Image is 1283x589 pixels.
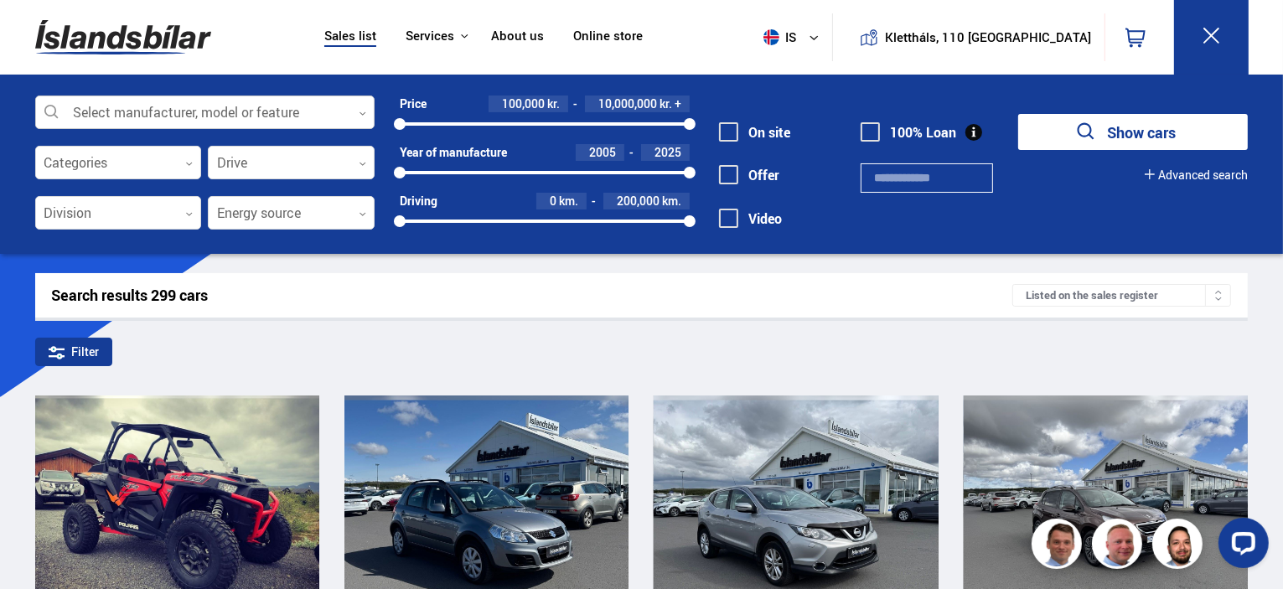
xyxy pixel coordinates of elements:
font: 10,000,000 [598,96,657,111]
button: Advanced search [1145,168,1248,182]
font: Sales list [324,27,376,44]
font: kr. [547,96,560,111]
img: siFngHWaQ9KaOqBr.png [1094,521,1145,571]
font: Video [748,209,782,228]
img: FbJEzSuNWCJXmdc-.webp [1034,521,1084,571]
img: nhp88E3Fdnt1Opn2.png [1155,521,1205,571]
font: + [675,96,681,111]
font: 100,000 [502,96,545,111]
font: Online store [573,27,643,44]
font: On site [748,123,790,142]
font: Listed on the sales register [1026,287,1158,302]
button: Services [406,28,454,44]
img: G0Ugv5HjCgRt.svg [35,10,211,65]
button: Show cars [1018,114,1248,150]
font: Services [406,27,454,44]
iframe: LiveChat chat widget [1205,511,1275,581]
font: 2025 [654,144,681,160]
font: km. [559,193,578,209]
font: Search results 299 cars [52,285,209,305]
font: About us [491,27,544,44]
font: Filter [71,344,99,359]
a: Klettháls, 110 [GEOGRAPHIC_DATA] [846,13,1091,61]
font: Offer [748,166,779,184]
button: is [757,13,832,62]
font: is [786,28,797,45]
a: Online store [573,28,643,46]
font: Driving [400,193,437,209]
button: Klettháls, 110 [GEOGRAPHIC_DATA] [891,30,1084,44]
font: Show cars [1107,122,1176,142]
a: About us [491,28,544,46]
font: 0 [550,193,556,209]
font: Klettháls, 110 [GEOGRAPHIC_DATA] [885,28,1091,45]
font: Year of manufacture [400,144,507,160]
a: Sales list [324,28,376,46]
font: 200,000 [617,193,660,209]
img: svg+xml;base64,PHN2ZyB4bWxucz0iaHR0cDovL3d3dy53My5vcmcvMjAwMC9zdmciIHdpZHRoPSI1MTIiIGhlaWdodD0iNT... [763,29,779,45]
font: Advanced search [1158,167,1248,183]
font: kr. [660,96,672,111]
font: Price [400,96,427,111]
font: 2005 [589,144,616,160]
font: km. [662,193,681,209]
font: 100% Loan [890,123,956,142]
